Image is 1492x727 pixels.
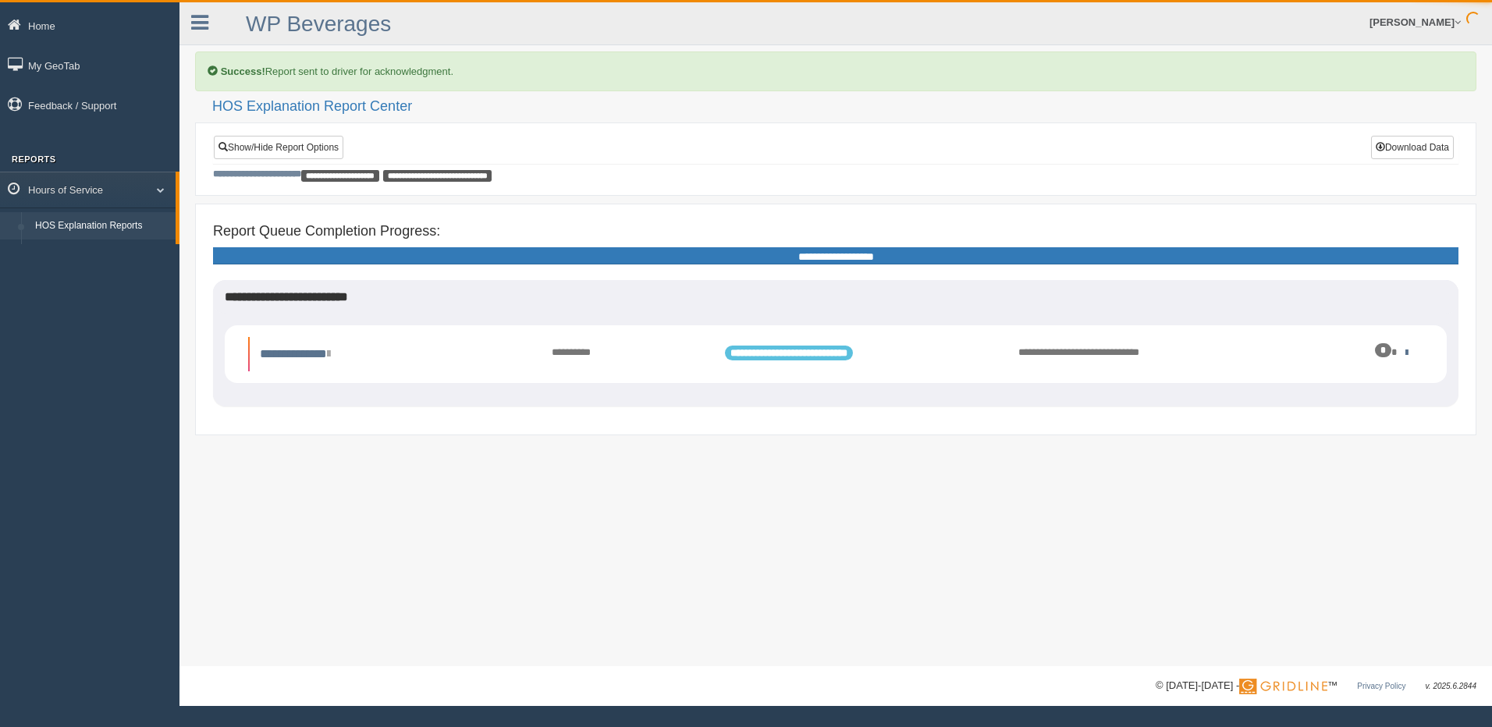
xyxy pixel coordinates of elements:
b: Success! [221,66,265,77]
a: WP Beverages [246,12,391,36]
span: v. 2025.6.2844 [1426,682,1476,690]
li: Expand [248,337,1423,371]
h4: Report Queue Completion Progress: [213,224,1458,239]
div: Report sent to driver for acknowledgment. [195,51,1476,91]
a: HOS Explanation Reports [28,212,176,240]
img: Gridline [1239,679,1327,694]
a: Privacy Policy [1357,682,1405,690]
button: Download Data [1371,136,1454,159]
h2: HOS Explanation Report Center [212,99,1476,115]
a: HOS Violation Audit Reports [28,239,176,268]
div: © [DATE]-[DATE] - ™ [1156,678,1476,694]
a: Show/Hide Report Options [214,136,343,159]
